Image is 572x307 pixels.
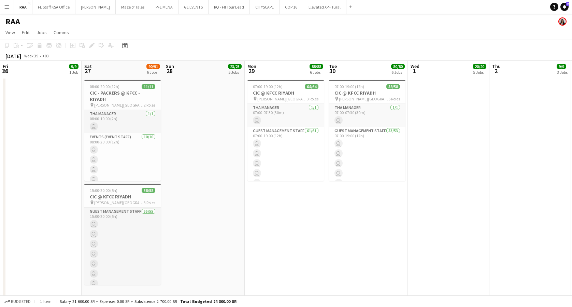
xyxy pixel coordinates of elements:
[391,64,405,69] span: 80/80
[90,188,117,193] span: 15:00-20:00 (5h)
[250,0,280,14] button: CITYSCAPE
[411,63,419,69] span: Wed
[150,0,178,14] button: PFL MENA
[558,17,567,26] app-user-avatar: Ala Khairalla
[246,67,256,75] span: 29
[3,298,32,305] button: Budgeted
[69,64,78,69] span: 9/9
[84,80,161,181] app-job-card: 08:00-20:00 (12h)11/11CIC - PACKERS @ KFCC - RIYADH [PERSON_NAME][GEOGRAPHIC_DATA] - [GEOGRAPHIC_...
[280,0,303,14] button: COP 16
[38,299,54,304] span: 1 item
[228,64,242,69] span: 23/23
[247,104,324,127] app-card-role: THA Manager1/107:00-07:30 (30m)
[5,53,21,59] div: [DATE]
[5,16,20,27] h1: RAA
[3,28,18,37] a: View
[253,84,283,89] span: 07:00-19:00 (12h)
[11,299,31,304] span: Budgeted
[557,64,566,69] span: 9/9
[147,70,160,75] div: 6 Jobs
[75,0,116,14] button: [PERSON_NAME]
[305,84,318,89] span: 64/64
[94,102,144,108] span: [PERSON_NAME][GEOGRAPHIC_DATA] - [GEOGRAPHIC_DATA]
[90,84,119,89] span: 08:00-20:00 (12h)
[386,84,400,89] span: 58/58
[566,2,569,6] span: 2
[247,90,324,96] h3: CIC @ KFCC RIYADH
[560,3,569,11] a: 2
[257,96,307,101] span: [PERSON_NAME][GEOGRAPHIC_DATA]
[84,63,92,69] span: Sat
[84,184,161,285] app-job-card: 15:00-20:00 (5h)58/58CIC @ KFCC RIYADH [PERSON_NAME][GEOGRAPHIC_DATA]3 RolesGuest Management Staf...
[178,0,209,14] button: GL EVENTS
[491,67,501,75] span: 2
[310,70,323,75] div: 6 Jobs
[180,299,237,304] span: Total Budgeted 24 300.00 SR
[34,28,49,37] a: Jobs
[228,70,241,75] div: 5 Jobs
[5,29,15,36] span: View
[22,29,30,36] span: Edit
[19,28,32,37] a: Edit
[146,64,160,69] span: 90/91
[60,299,237,304] div: Salary 21 600.00 SR + Expenses 0.00 SR + Subsistence 2 700.00 SR =
[310,64,323,69] span: 88/88
[142,84,155,89] span: 11/11
[2,67,8,75] span: 26
[329,80,405,181] app-job-card: 07:00-19:00 (12h)58/58CIC @ KFCC RIYADH [PERSON_NAME][GEOGRAPHIC_DATA]5 RolesTHA Manager1/107:00-...
[84,133,161,246] app-card-role: Events (Event Staff)10/1008:00-20:00 (12h)
[14,0,32,14] button: RAA
[334,84,364,89] span: 07:00-19:00 (12h)
[307,96,318,101] span: 3 Roles
[247,80,324,181] app-job-card: 07:00-19:00 (12h)64/64CIC @ KFCC RIYADH [PERSON_NAME][GEOGRAPHIC_DATA]3 RolesTHA Manager1/107:00-...
[84,110,161,133] app-card-role: THA Manager1/108:00-10:00 (2h)
[37,29,47,36] span: Jobs
[328,67,337,75] span: 30
[142,188,155,193] span: 58/58
[329,90,405,96] h3: CIC @ KFCC RIYADH
[557,70,568,75] div: 3 Jobs
[388,96,400,101] span: 5 Roles
[83,67,92,75] span: 27
[166,63,174,69] span: Sun
[410,67,419,75] span: 1
[23,53,40,58] span: Week 39
[116,0,150,14] button: Maze of Tales
[473,70,486,75] div: 5 Jobs
[69,70,78,75] div: 1 Job
[329,104,405,127] app-card-role: THA Manager1/107:00-07:30 (30m)
[391,70,404,75] div: 6 Jobs
[42,53,49,58] div: +03
[51,28,72,37] a: Comms
[3,63,8,69] span: Fri
[473,64,486,69] span: 20/20
[329,63,337,69] span: Tue
[339,96,388,101] span: [PERSON_NAME][GEOGRAPHIC_DATA]
[84,194,161,200] h3: CIC @ KFCC RIYADH
[303,0,346,14] button: Elevated XP - Tural
[165,67,174,75] span: 28
[492,63,501,69] span: Thu
[144,200,155,205] span: 3 Roles
[247,63,256,69] span: Mon
[144,102,155,108] span: 2 Roles
[94,200,144,205] span: [PERSON_NAME][GEOGRAPHIC_DATA]
[32,0,75,14] button: FL Staff KSA Office
[84,90,161,102] h3: CIC - PACKERS @ KFCC - RIYADH
[54,29,69,36] span: Comms
[209,0,250,14] button: RQ - FII Tour Lead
